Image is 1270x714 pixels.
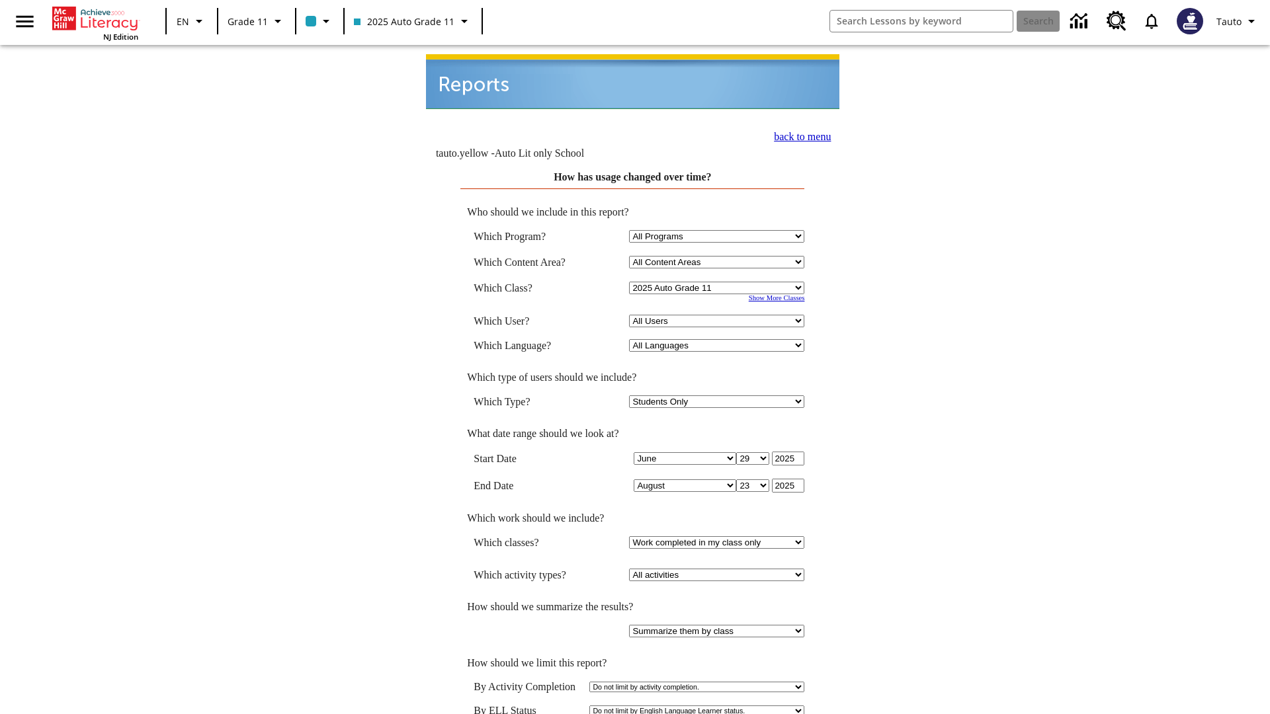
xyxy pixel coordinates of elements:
button: Class: 2025 Auto Grade 11, Select your class [349,9,478,33]
a: back to menu [774,131,831,142]
div: Home [52,4,138,42]
td: Which classes? [474,536,585,549]
td: Which Class? [474,282,585,294]
span: Grade 11 [228,15,268,28]
a: Data Center [1062,3,1099,40]
a: How has usage changed over time? [554,171,711,182]
span: EN [177,15,189,28]
td: Start Date [474,452,585,465]
a: Resource Center, Will open in new tab [1099,3,1134,39]
td: By Activity Completion [474,681,587,693]
img: header [426,54,839,109]
td: End Date [474,479,585,493]
td: tauto.yellow - [436,147,679,159]
td: Which Type? [474,395,585,408]
td: Which User? [474,315,585,327]
td: Which work should we include? [460,512,804,524]
input: search field [830,11,1013,32]
td: Which activity types? [474,569,585,581]
button: Class color is light blue. Change class color [300,9,339,33]
span: Tauto [1216,15,1242,28]
a: Show More Classes [749,294,805,301]
td: Who should we include in this report? [460,206,804,218]
span: NJ Edition [103,32,138,42]
td: What date range should we look at? [460,428,804,440]
span: 2025 Auto Grade 11 [354,15,454,28]
button: Open side menu [5,2,44,41]
td: Which Program? [474,230,585,243]
td: Which type of users should we include? [460,372,804,383]
button: Grade: Grade 11, Select a grade [222,9,291,33]
td: Which Language? [474,339,585,352]
nobr: Which Content Area? [474,257,566,268]
td: How should we summarize the results? [460,601,804,613]
button: Language: EN, Select a language [171,9,213,33]
button: Select a new avatar [1169,4,1211,38]
td: How should we limit this report? [460,657,804,669]
button: Profile/Settings [1211,9,1265,33]
img: Avatar [1177,8,1203,34]
a: Notifications [1134,4,1169,38]
nobr: Auto Lit only School [495,147,585,159]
